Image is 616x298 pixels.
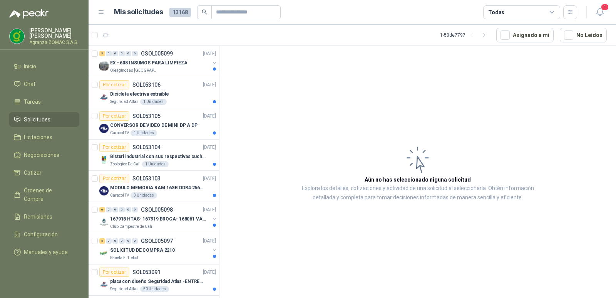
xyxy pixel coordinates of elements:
[126,238,131,244] div: 0
[106,207,112,212] div: 0
[9,59,79,74] a: Inicio
[132,51,138,56] div: 0
[141,207,173,212] p: GSOL005098
[110,91,169,98] p: Bicicleta electriva extraible
[110,286,139,292] p: Seguridad Atlas
[169,8,191,17] span: 13168
[24,133,52,141] span: Licitaciones
[29,40,79,45] p: Agranza ZOMAC S.A.S.
[106,51,112,56] div: 0
[106,238,112,244] div: 0
[89,108,219,140] a: Por cotizarSOL053105[DATE] Company LogoCONVERSOR DE VIDEO DE MINI DP A DPCaracol TV1 Unidades
[99,186,109,195] img: Company Logo
[9,183,79,206] a: Órdenes de Compra
[99,80,129,89] div: Por cotizar
[89,77,219,108] a: Por cotizarSOL053106[DATE] Company LogoBicicleta electriva extraibleSeguridad Atlas1 Unidades
[9,148,79,162] a: Negociaciones
[24,80,35,88] span: Chat
[593,5,607,19] button: 1
[99,111,129,121] div: Por cotizar
[365,175,471,184] h3: Aún no has seleccionado niguna solicitud
[99,249,109,258] img: Company Logo
[140,99,167,105] div: 1 Unidades
[89,140,219,171] a: Por cotizarSOL053104[DATE] Company LogoBisturi industrial con sus respectivas cuchillas segun mue...
[132,113,161,119] p: SOL053105
[9,245,79,259] a: Manuales y ayuda
[9,165,79,180] a: Cotizar
[9,209,79,224] a: Remisiones
[110,255,138,261] p: Panela El Trébol
[99,174,129,183] div: Por cotizar
[9,112,79,127] a: Solicitudes
[119,238,125,244] div: 0
[24,212,52,221] span: Remisiones
[99,205,218,230] a: 6 0 0 0 0 0 GSOL005098[DATE] Company Logo167918 HTAS- 167919 BROCA- 168061 VALVULAClub Campestre ...
[203,81,216,89] p: [DATE]
[110,153,206,160] p: Bisturi industrial con sus respectivas cuchillas segun muestra
[9,77,79,91] a: Chat
[488,8,504,17] div: Todas
[24,168,42,177] span: Cotizar
[24,62,36,71] span: Inicio
[110,67,159,74] p: Oleaginosas [GEOGRAPHIC_DATA]
[99,124,109,133] img: Company Logo
[99,93,109,102] img: Company Logo
[112,207,118,212] div: 0
[601,3,609,11] span: 1
[112,51,118,56] div: 0
[112,238,118,244] div: 0
[110,122,198,129] p: CONVERSOR DE VIDEO DE MINI DP A DP
[110,278,206,285] p: placa con diseño Seguridad Atlas -ENTREGA en [GEOGRAPHIC_DATA]
[99,49,218,74] a: 3 0 0 0 0 0 GSOL005099[DATE] Company LogoEX - 608 INSUMOS PARA LIMPIEZAOleaginosas [GEOGRAPHIC_DATA]
[496,28,554,42] button: Asignado a mi
[99,61,109,71] img: Company Logo
[131,130,157,136] div: 1 Unidades
[296,184,539,202] p: Explora los detalles, cotizaciones y actividad de una solicitud al seleccionarla. Obtén informaci...
[110,247,175,254] p: SOLICITUD DE COMPRA 2210
[89,171,219,202] a: Por cotizarSOL053103[DATE] Company LogoMODULO MEMORIA RAM 16GB DDR4 2666 MHZ - PORTATILCaracol TV...
[203,175,216,182] p: [DATE]
[24,98,41,106] span: Tareas
[110,192,129,199] p: Caracol TV
[131,192,157,199] div: 3 Unidades
[141,238,173,244] p: GSOL005097
[24,186,72,203] span: Órdenes de Compra
[110,161,141,167] p: Zoologico De Cali
[9,227,79,242] a: Configuración
[132,176,161,181] p: SOL053103
[99,236,218,261] a: 5 0 0 0 0 0 GSOL005097[DATE] Company LogoSOLICITUD DE COMPRA 2210Panela El Trébol
[119,51,125,56] div: 0
[126,51,131,56] div: 0
[99,280,109,289] img: Company Logo
[9,94,79,109] a: Tareas
[24,248,68,256] span: Manuales y ayuda
[132,269,161,275] p: SOL053091
[110,224,152,230] p: Club Campestre de Cali
[10,29,24,44] img: Company Logo
[203,206,216,214] p: [DATE]
[132,82,161,88] p: SOL053106
[99,143,129,152] div: Por cotizar
[99,155,109,164] img: Company Logo
[560,28,607,42] button: No Leídos
[24,151,59,159] span: Negociaciones
[89,264,219,296] a: Por cotizarSOL053091[DATE] Company Logoplaca con diseño Seguridad Atlas -ENTREGA en [GEOGRAPHIC_D...
[9,9,49,19] img: Logo peakr
[142,161,169,167] div: 1 Unidades
[140,286,169,292] div: 50 Unidades
[99,217,109,227] img: Company Logo
[203,50,216,57] p: [DATE]
[203,113,216,120] p: [DATE]
[110,59,187,67] p: EX - 608 INSUMOS PARA LIMPIEZA
[99,238,105,244] div: 5
[110,130,129,136] p: Caracol TV
[203,237,216,245] p: [DATE]
[119,207,125,212] div: 0
[132,207,138,212] div: 0
[29,28,79,39] p: [PERSON_NAME] [PERSON_NAME]
[99,51,105,56] div: 3
[110,216,206,223] p: 167918 HTAS- 167919 BROCA- 168061 VALVULA
[99,268,129,277] div: Por cotizar
[203,144,216,151] p: [DATE]
[9,130,79,145] a: Licitaciones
